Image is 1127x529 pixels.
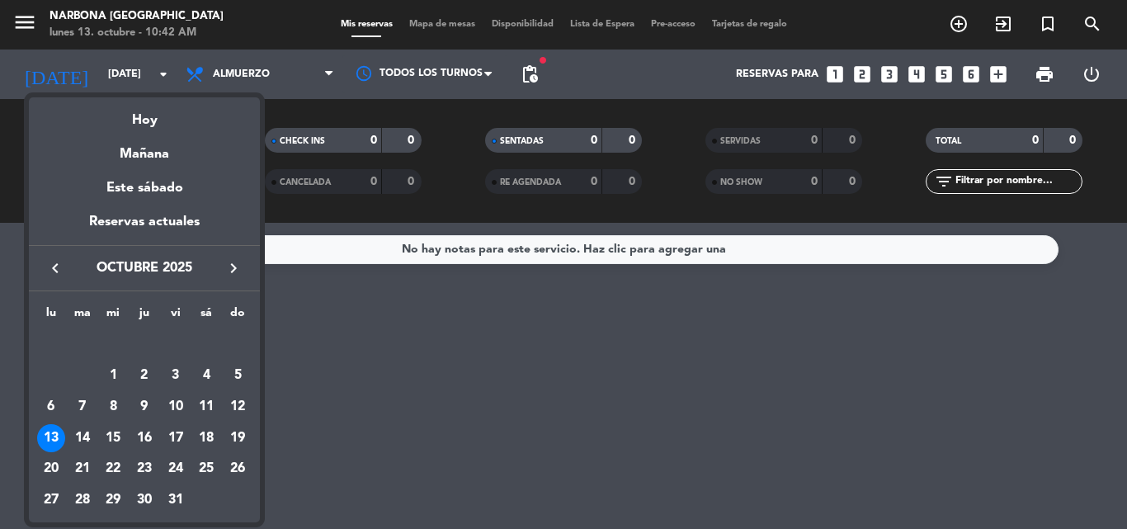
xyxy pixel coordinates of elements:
[68,456,97,484] div: 21
[162,393,190,421] div: 10
[160,484,191,516] td: 31 de octubre de 2025
[162,424,190,452] div: 17
[191,454,223,485] td: 25 de octubre de 2025
[68,424,97,452] div: 14
[130,486,158,514] div: 30
[40,257,70,279] button: keyboard_arrow_left
[224,361,252,390] div: 5
[35,391,67,423] td: 6 de octubre de 2025
[97,423,129,454] td: 15 de octubre de 2025
[130,361,158,390] div: 2
[130,456,158,484] div: 23
[160,454,191,485] td: 24 de octubre de 2025
[37,486,65,514] div: 27
[222,454,253,485] td: 26 de octubre de 2025
[192,393,220,421] div: 11
[160,423,191,454] td: 17 de octubre de 2025
[224,424,252,452] div: 19
[130,393,158,421] div: 9
[224,258,243,278] i: keyboard_arrow_right
[129,423,160,454] td: 16 de octubre de 2025
[45,258,65,278] i: keyboard_arrow_left
[35,484,67,516] td: 27 de octubre de 2025
[29,165,260,211] div: Este sábado
[37,456,65,484] div: 20
[37,424,65,452] div: 13
[35,304,67,329] th: lunes
[191,391,223,423] td: 11 de octubre de 2025
[99,486,127,514] div: 29
[191,304,223,329] th: sábado
[192,361,220,390] div: 4
[191,423,223,454] td: 18 de octubre de 2025
[99,456,127,484] div: 22
[224,456,252,484] div: 26
[192,424,220,452] div: 18
[222,304,253,329] th: domingo
[222,361,253,392] td: 5 de octubre de 2025
[97,454,129,485] td: 22 de octubre de 2025
[67,454,98,485] td: 21 de octubre de 2025
[219,257,248,279] button: keyboard_arrow_right
[191,361,223,392] td: 4 de octubre de 2025
[99,424,127,452] div: 15
[129,361,160,392] td: 2 de octubre de 2025
[67,423,98,454] td: 14 de octubre de 2025
[130,424,158,452] div: 16
[160,391,191,423] td: 10 de octubre de 2025
[97,361,129,392] td: 1 de octubre de 2025
[160,304,191,329] th: viernes
[222,423,253,454] td: 19 de octubre de 2025
[35,423,67,454] td: 13 de octubre de 2025
[222,391,253,423] td: 12 de octubre de 2025
[160,361,191,392] td: 3 de octubre de 2025
[97,304,129,329] th: miércoles
[68,486,97,514] div: 28
[99,393,127,421] div: 8
[29,211,260,245] div: Reservas actuales
[70,257,219,279] span: octubre 2025
[67,304,98,329] th: martes
[224,393,252,421] div: 12
[35,454,67,485] td: 20 de octubre de 2025
[97,391,129,423] td: 8 de octubre de 2025
[29,131,260,165] div: Mañana
[97,484,129,516] td: 29 de octubre de 2025
[192,456,220,484] div: 25
[129,304,160,329] th: jueves
[99,361,127,390] div: 1
[162,456,190,484] div: 24
[129,391,160,423] td: 9 de octubre de 2025
[67,484,98,516] td: 28 de octubre de 2025
[35,329,253,361] td: OCT.
[29,97,260,131] div: Hoy
[129,454,160,485] td: 23 de octubre de 2025
[37,393,65,421] div: 6
[67,391,98,423] td: 7 de octubre de 2025
[162,486,190,514] div: 31
[68,393,97,421] div: 7
[162,361,190,390] div: 3
[129,484,160,516] td: 30 de octubre de 2025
